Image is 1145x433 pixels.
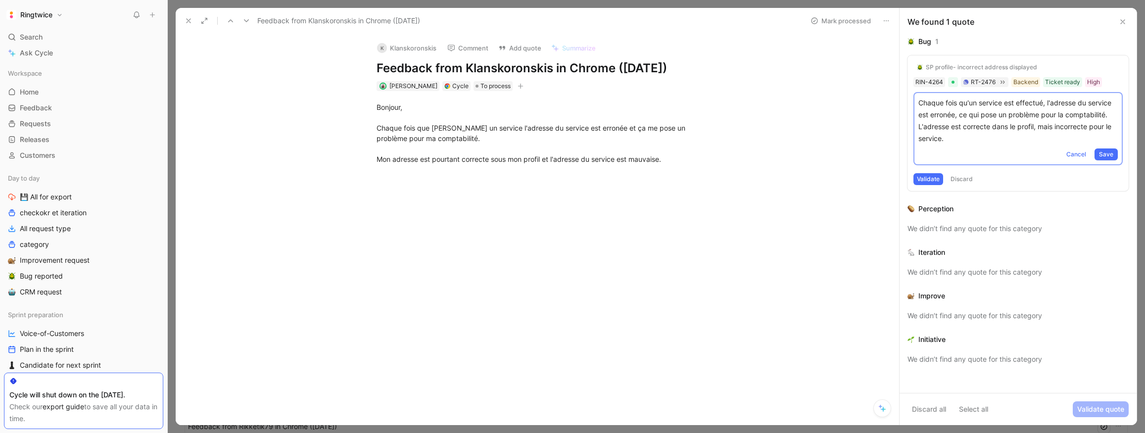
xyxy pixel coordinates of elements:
img: avatar [380,84,385,89]
img: 🐌 [907,292,914,299]
button: Add quote [494,41,546,55]
img: 🌱 [907,336,914,343]
span: checkokr et iteration [20,208,87,218]
div: We didn’t find any quote for this category [907,310,1129,322]
span: Customers [20,150,55,160]
a: Requests [4,116,163,131]
div: SP profile- incorrect address displayed [926,63,1037,71]
div: Bug [918,36,931,48]
button: Validate [913,173,943,185]
p: Chaque fois qu'un service est effectué, l'adresse du service est erronée, ce qui pose un problème... [918,97,1118,144]
div: 1 [935,36,939,48]
h1: Ringtwice [20,10,52,19]
a: 🤖CRM request [4,285,163,299]
span: Sprint preparation [8,310,63,320]
button: Save [1095,148,1118,160]
div: Bonjour, Chaque fois que [PERSON_NAME] un service l'adresse du service est erronée et ça me pose ... [377,102,719,164]
div: Day to day [4,171,163,186]
button: Validate quote [1073,401,1129,417]
button: ♟️ [6,359,18,371]
span: Requests [20,119,51,129]
div: Cycle will shut down on the [DATE]. [9,389,158,401]
img: 🤖 [8,288,16,296]
div: Day to day💾 All for exportcheckokr et iterationAll request typecategory🐌Improvement request🪲Bug r... [4,171,163,299]
a: 🐌Improvement request [4,253,163,268]
a: 🪲Bug reported [4,269,163,284]
a: All request type [4,221,163,236]
span: Summarize [562,44,596,52]
div: Iteration [918,246,945,258]
div: K [377,43,387,53]
span: Ask Cycle [20,47,53,59]
span: Candidate for next sprint [20,360,101,370]
div: To process [474,81,513,91]
button: 🪲 [6,270,18,282]
span: Search [20,31,43,43]
img: ♟️ [8,361,16,369]
h1: Feedback from Klanskoronskis in Chrome ([DATE]) [377,60,719,76]
div: Search [4,30,163,45]
span: Improvement request [20,255,90,265]
span: Plan in the sprint [20,344,74,354]
img: 🪲 [907,38,914,45]
a: ♟️Candidate for next sprint [4,358,163,373]
a: Releases [4,132,163,147]
div: Cycle [452,81,469,91]
a: Customers [4,148,163,163]
img: 🪲 [8,272,16,280]
a: 💾 All for export [4,190,163,204]
a: Feedback [4,100,163,115]
div: Workspace [4,66,163,81]
span: Feedback [20,103,52,113]
a: export guide [43,402,84,411]
span: Feedback from Klanskoronskis in Chrome ([DATE]) [257,15,420,27]
span: Voice-of-Customers [20,329,84,338]
div: We didn’t find any quote for this category [907,353,1129,365]
button: Cancel [1062,148,1091,160]
span: Bug reported [20,271,63,281]
div: Initiative [918,334,946,345]
span: Cancel [1066,149,1086,159]
span: 💾 All for export [20,192,72,202]
div: We found 1 quote [907,16,974,28]
button: Discard all [907,401,951,417]
a: Plan in the sprint [4,342,163,357]
a: category [4,237,163,252]
button: KKlanskoronskis [373,41,441,55]
img: 🐇 [907,249,914,256]
span: [PERSON_NAME] [389,82,437,90]
div: Perception [918,203,954,215]
div: Improve [918,290,945,302]
div: Sprint preparationVoice-of-CustomersPlan in the sprint♟️Candidate for next sprint🤖Grooming [4,307,163,388]
img: 🐌 [8,256,16,264]
button: Comment [443,41,493,55]
a: Home [4,85,163,99]
button: 🤖 [6,286,18,298]
span: Workspace [8,68,42,78]
span: All request type [20,224,71,234]
a: Voice-of-Customers [4,326,163,341]
span: Releases [20,135,49,144]
button: RingtwiceRingtwice [4,8,65,22]
span: Day to day [8,173,40,183]
span: To process [480,81,511,91]
img: 🪲 [917,64,923,70]
img: 🥔 [907,205,914,212]
button: Mark processed [806,14,875,28]
div: We didn’t find any quote for this category [907,266,1129,278]
div: Check our to save all your data in time. [9,401,158,425]
button: 🐌 [6,254,18,266]
img: Ringtwice [6,10,16,20]
span: CRM request [20,287,62,297]
button: Discard [947,173,976,185]
a: Ask Cycle [4,46,163,60]
span: category [20,240,49,249]
div: We didn’t find any quote for this category [907,223,1129,235]
span: Save [1099,149,1113,159]
button: Summarize [547,41,600,55]
span: Home [20,87,39,97]
button: Select all [954,401,993,417]
button: 🪲SP profile- incorrect address displayed [913,61,1041,73]
a: checkokr et iteration [4,205,163,220]
div: Sprint preparation [4,307,163,322]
